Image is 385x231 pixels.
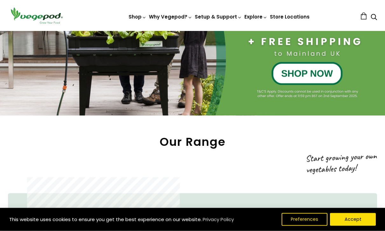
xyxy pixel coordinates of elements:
[371,14,377,21] a: Search
[195,13,242,20] a: Setup & Support
[8,6,65,25] img: Vegepod
[9,216,202,223] span: This website uses cookies to ensure you get the best experience on our website.
[270,13,310,20] a: Store Locations
[149,13,192,20] a: Why Vegepod?
[282,213,327,226] button: Preferences
[330,213,376,226] button: Accept
[129,13,146,20] a: Shop
[8,135,377,149] h2: Our Range
[202,214,235,225] a: Privacy Policy (opens in a new tab)
[244,13,267,20] a: Explore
